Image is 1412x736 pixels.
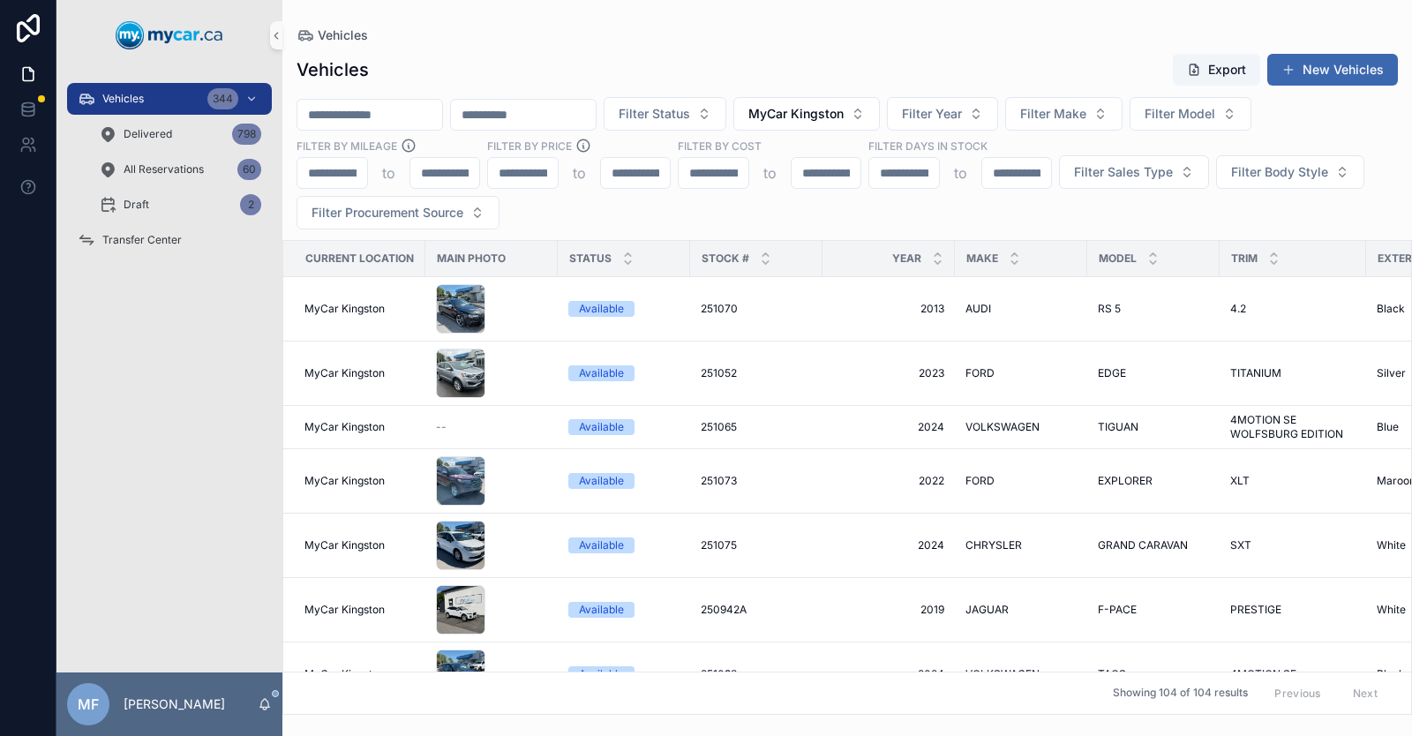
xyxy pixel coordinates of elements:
div: Available [579,473,624,489]
span: Year [892,252,921,266]
a: TITANIUM [1230,366,1356,380]
button: Select Button [1005,97,1123,131]
img: App logo [116,21,223,49]
a: 2024 [833,420,944,434]
div: scrollable content [56,71,282,279]
a: F-PACE [1098,603,1209,617]
span: MyCar Kingston [304,667,385,681]
span: 251075 [701,538,737,552]
a: EXPLORER [1098,474,1209,488]
span: PRESTIGE [1230,603,1281,617]
a: EDGE [1098,366,1209,380]
a: TAOS [1098,667,1209,681]
span: 250942A [701,603,747,617]
button: Select Button [733,97,880,131]
a: 2013 [833,302,944,316]
span: MyCar Kingston [748,105,844,123]
span: Stock # [702,252,749,266]
button: Select Button [1059,155,1209,189]
span: GRAND CARAVAN [1098,538,1188,552]
p: to [954,162,967,184]
span: -- [436,420,447,434]
a: 2024 [833,538,944,552]
span: All Reservations [124,162,204,176]
div: Available [579,365,624,381]
span: TIGUAN [1098,420,1138,434]
span: Filter Body Style [1231,163,1328,181]
span: White [1377,538,1406,552]
div: Available [579,602,624,618]
p: to [763,162,777,184]
a: Vehicles [297,26,368,44]
a: 250942A [701,603,812,617]
button: Select Button [887,97,998,131]
a: Delivered798 [88,118,272,150]
span: 2019 [833,603,944,617]
button: Select Button [1216,155,1364,189]
p: to [382,162,395,184]
span: 2022 [833,474,944,488]
span: Filter Status [619,105,690,123]
a: MyCar Kingston [304,538,415,552]
a: Available [568,365,680,381]
h1: Vehicles [297,57,369,82]
a: Draft2 [88,189,272,221]
a: FORD [965,474,1077,488]
span: VOLKSWAGEN [965,420,1040,434]
a: 251065 [701,420,812,434]
a: MyCar Kingston [304,302,415,316]
span: 251070 [701,302,738,316]
div: Available [579,301,624,317]
p: to [573,162,586,184]
span: Delivered [124,127,172,141]
span: Current Location [305,252,414,266]
span: Filter Sales Type [1074,163,1173,181]
span: MyCar Kingston [304,302,385,316]
span: Black [1377,667,1405,681]
span: Filter Procurement Source [312,204,463,222]
a: AUDI [965,302,1077,316]
div: 344 [207,88,238,109]
a: VOLKSWAGEN [965,667,1077,681]
a: All Reservations60 [88,154,272,185]
div: 60 [237,159,261,180]
a: 251075 [701,538,812,552]
button: Export [1173,54,1260,86]
button: Select Button [604,97,726,131]
a: MyCar Kingston [304,603,415,617]
span: 4MOTION SE WOLFSBURG EDITION [1230,413,1356,441]
span: Black [1377,302,1405,316]
span: FORD [965,474,995,488]
a: 2023 [833,366,944,380]
a: FORD [965,366,1077,380]
a: SXT [1230,538,1356,552]
span: MyCar Kingston [304,603,385,617]
span: 4.2 [1230,302,1246,316]
label: Filter By Mileage [297,138,397,154]
span: SXT [1230,538,1251,552]
span: Vehicles [102,92,144,106]
span: 251065 [701,420,737,434]
a: 4.2 [1230,302,1356,316]
span: 251098 [701,667,737,681]
span: MyCar Kingston [304,420,385,434]
span: Model [1099,252,1137,266]
span: Make [966,252,998,266]
a: New Vehicles [1267,54,1398,86]
a: Transfer Center [67,224,272,256]
a: 251070 [701,302,812,316]
a: 251052 [701,366,812,380]
span: JAGUAR [965,603,1009,617]
span: 4MOTION SE [1230,667,1296,681]
div: Available [579,537,624,553]
a: Available [568,301,680,317]
span: TAOS [1098,667,1126,681]
a: Available [568,602,680,618]
span: MF [78,694,99,715]
label: Filter Days In Stock [868,138,988,154]
span: EDGE [1098,366,1126,380]
span: XLT [1230,474,1250,488]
